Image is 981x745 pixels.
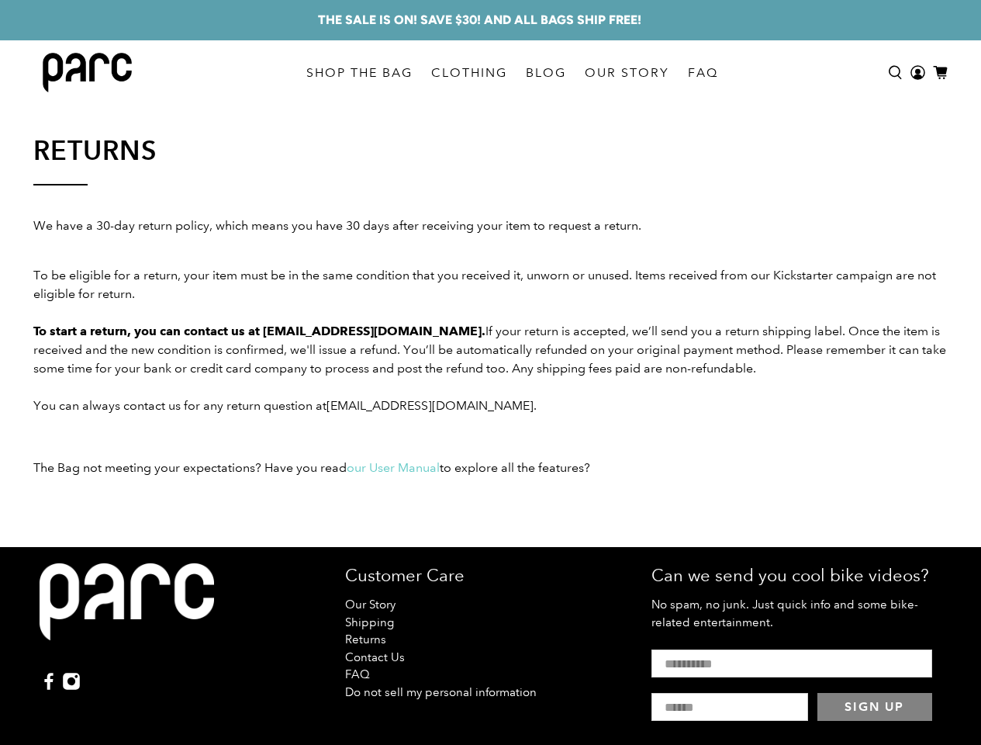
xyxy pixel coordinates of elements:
[817,693,932,721] button: Sign Up
[679,51,727,95] a: FAQ
[33,136,157,165] h1: Returns
[347,460,440,475] a: our User Manual
[33,248,948,415] p: To be eligible for a return, your item must be in the same condition that you received it, unworn...
[575,51,679,95] a: OUR STORY
[345,685,537,699] a: Do not sell my personal information
[345,563,635,588] p: Customer Care
[33,217,948,235] p: We have a 30-day return policy, which means you have 30 days after receiving your item to request...
[345,650,405,664] a: Contact Us
[297,40,727,105] nav: main navigation
[33,459,948,477] p: The Bag not meeting your expectations? Have you read to explore all the features?
[516,51,575,95] a: BLOG
[40,563,214,641] img: white parc logo on black background
[40,563,214,657] a: white parc logo on black background
[33,324,485,338] strong: To start a return, you can contact us at [EMAIL_ADDRESS][DOMAIN_NAME].
[326,398,534,413] span: [EMAIL_ADDRESS][DOMAIN_NAME]
[422,51,516,95] a: CLOTHING
[345,598,396,612] a: Our Story
[651,563,941,588] p: Can we send you cool bike videos?
[651,596,941,631] p: No spam, no junk. Just quick info and some bike-related entertainment.
[43,53,132,92] img: parc bag logo
[345,615,394,629] a: Shipping
[345,667,370,681] a: FAQ
[297,51,422,95] a: SHOP THE BAG
[318,11,641,29] a: THE SALE IS ON! SAVE $30! AND ALL BAGS SHIP FREE!
[345,632,386,646] a: Returns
